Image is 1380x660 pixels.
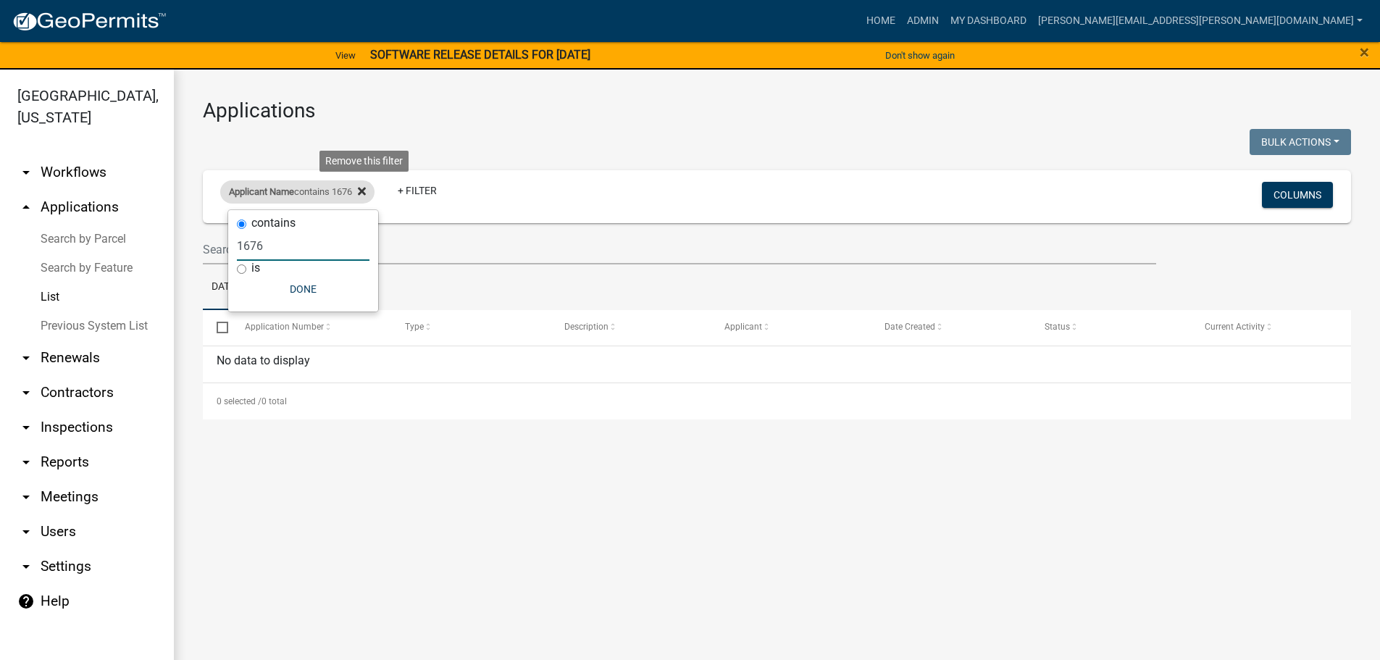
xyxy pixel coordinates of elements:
label: contains [251,217,296,229]
span: Status [1045,322,1070,332]
span: 0 selected / [217,396,262,406]
div: 0 total [203,383,1351,419]
button: Bulk Actions [1250,129,1351,155]
datatable-header-cell: Application Number [230,310,390,345]
i: arrow_drop_down [17,419,35,436]
a: Data [203,264,244,311]
datatable-header-cell: Date Created [871,310,1031,345]
span: Date Created [885,322,935,332]
datatable-header-cell: Description [551,310,711,345]
a: [PERSON_NAME][EMAIL_ADDRESS][PERSON_NAME][DOMAIN_NAME] [1032,7,1368,35]
i: arrow_drop_down [17,164,35,181]
datatable-header-cell: Current Activity [1191,310,1351,345]
i: arrow_drop_down [17,349,35,367]
input: Search for applications [203,235,1156,264]
i: help [17,593,35,610]
i: arrow_drop_down [17,454,35,471]
datatable-header-cell: Type [390,310,551,345]
strong: SOFTWARE RELEASE DETAILS FOR [DATE] [370,48,590,62]
i: arrow_drop_down [17,523,35,540]
a: Home [861,7,901,35]
i: arrow_drop_down [17,384,35,401]
span: Type [405,322,424,332]
button: Done [237,276,369,302]
a: My Dashboard [945,7,1032,35]
span: Applicant Name [229,186,294,197]
label: is [251,262,260,274]
span: × [1360,42,1369,62]
i: arrow_drop_down [17,558,35,575]
a: Admin [901,7,945,35]
h3: Applications [203,99,1351,123]
button: Close [1360,43,1369,61]
div: No data to display [203,346,1351,383]
datatable-header-cell: Select [203,310,230,345]
span: Current Activity [1205,322,1265,332]
datatable-header-cell: Status [1031,310,1191,345]
a: View [330,43,361,67]
span: Application Number [245,322,324,332]
a: + Filter [386,177,448,204]
i: arrow_drop_down [17,488,35,506]
i: arrow_drop_up [17,199,35,216]
div: Remove this filter [319,151,409,172]
span: Applicant [724,322,762,332]
datatable-header-cell: Applicant [711,310,871,345]
button: Columns [1262,182,1333,208]
button: Don't show again [879,43,961,67]
span: Description [564,322,609,332]
div: contains 1676 [220,180,375,204]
